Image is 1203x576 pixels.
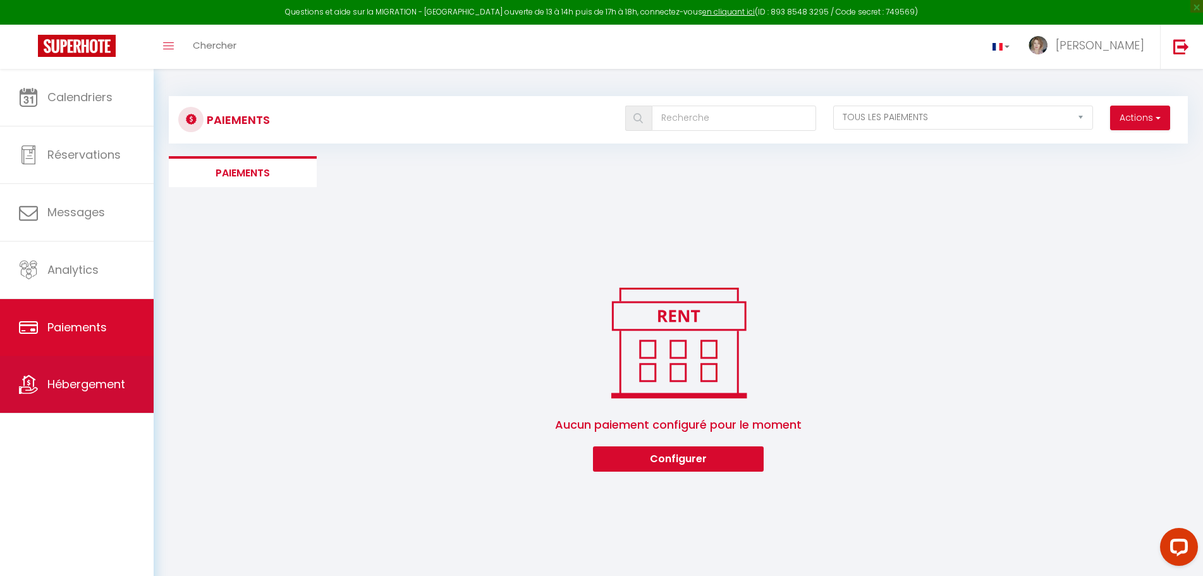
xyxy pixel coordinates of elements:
button: Actions [1110,106,1170,131]
span: Aucun paiement configuré pour le moment [555,403,802,446]
span: Messages [47,204,105,220]
img: logout [1173,39,1189,54]
span: [PERSON_NAME] [1056,37,1144,53]
input: Recherche [652,106,816,131]
a: en cliquant ici [702,6,755,17]
a: ... [PERSON_NAME] [1019,25,1160,69]
span: Paiements [47,319,107,335]
span: Calendriers [47,89,113,105]
img: rent.png [598,282,759,403]
button: Configurer [593,446,764,472]
h3: Paiements [207,106,270,134]
li: Paiements [169,156,317,187]
span: Analytics [47,262,99,278]
img: ... [1029,36,1047,54]
span: Chercher [193,39,236,52]
a: Chercher [183,25,246,69]
img: Super Booking [38,35,116,57]
iframe: LiveChat chat widget [1150,523,1203,576]
span: Hébergement [47,376,125,392]
span: Réservations [47,147,121,162]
